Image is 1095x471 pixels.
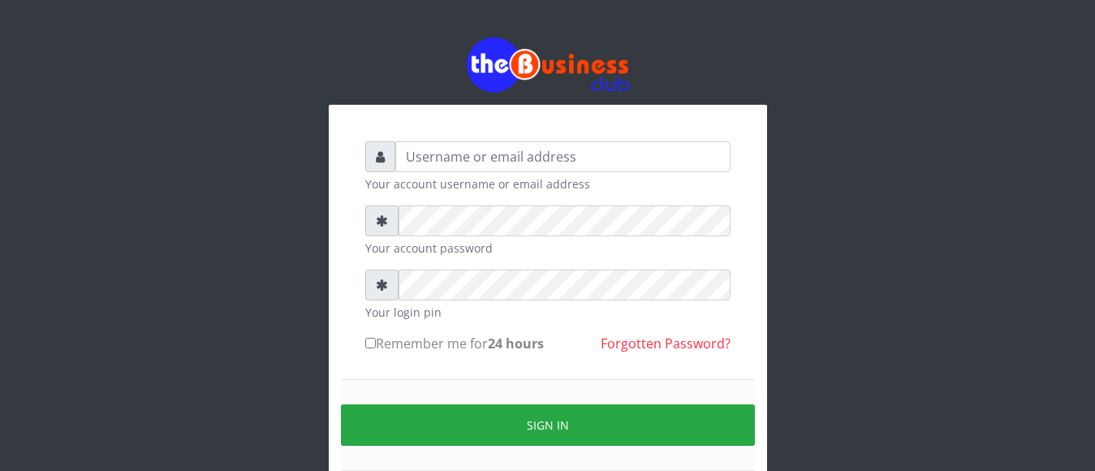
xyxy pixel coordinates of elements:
input: Username or email address [395,141,731,172]
small: Your account password [365,240,731,257]
small: Your login pin [365,304,731,321]
button: Sign in [341,404,755,446]
a: Forgotten Password? [601,335,731,352]
small: Your account username or email address [365,175,731,192]
input: Remember me for24 hours [365,338,376,348]
b: 24 hours [488,335,544,352]
label: Remember me for [365,334,544,353]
